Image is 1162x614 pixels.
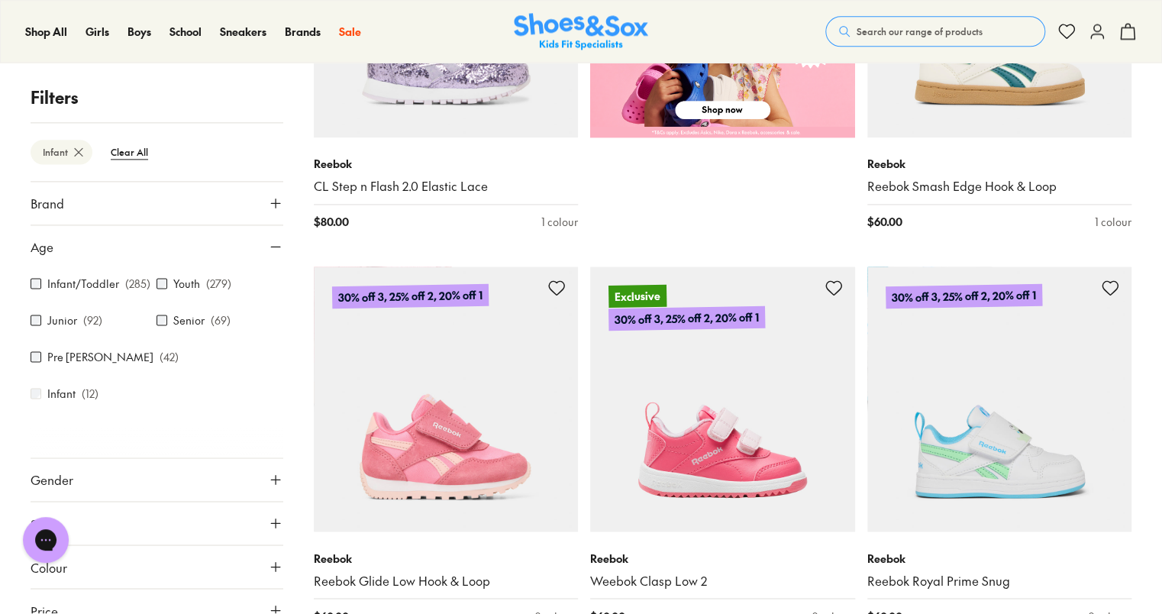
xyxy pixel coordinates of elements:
span: Girls [86,24,109,39]
a: Shoes & Sox [514,13,648,50]
p: Reebok [867,550,1132,566]
a: 30% off 3, 25% off 2, 20% off 1 [867,267,1132,532]
p: Reebok [867,156,1132,172]
span: Gender [31,471,73,490]
a: Girls [86,24,109,40]
span: Sale [339,24,361,39]
span: Sneakers [220,24,266,39]
span: $ 60.00 [867,214,902,230]
btn: Clear All [98,139,160,166]
span: Boys [127,24,151,39]
a: Sneakers [220,24,266,40]
a: School [169,24,202,40]
label: Infant/Toddler [47,276,119,292]
button: Age [31,226,283,269]
p: ( 69 ) [211,313,231,329]
span: Brands [285,24,321,39]
span: School [169,24,202,39]
button: Search our range of products [825,16,1045,47]
label: Senior [173,313,205,329]
p: Reebok [314,550,579,566]
span: Brand [31,195,64,213]
button: Gender [31,459,283,502]
a: Weebok Clasp Low 2 [590,572,855,589]
btn: Infant [31,141,92,165]
p: 30% off 3, 25% off 2, 20% off 1 [608,305,765,331]
img: SNS_Logo_Responsive.svg [514,13,648,50]
p: ( 285 ) [125,276,150,292]
p: ( 12 ) [82,386,98,402]
span: Age [31,238,53,257]
a: Shop All [25,24,67,40]
p: ( 42 ) [160,350,179,366]
p: Reebok [590,550,855,566]
button: Colour [31,546,283,589]
span: Shop All [25,24,67,39]
p: 30% off 3, 25% off 2, 20% off 1 [885,283,1041,309]
p: Filters [31,86,283,111]
div: 1 colour [1095,214,1131,230]
label: Youth [173,276,200,292]
p: Exclusive [608,285,667,308]
button: Style [31,503,283,545]
span: Search our range of products [857,24,983,38]
a: Reebok Smash Edge Hook & Loop [867,178,1132,195]
a: Sale [339,24,361,40]
a: Brands [285,24,321,40]
a: 30% off 3, 25% off 2, 20% off 1 [314,267,579,532]
span: $ 80.00 [314,214,349,230]
a: Reebok Royal Prime Snug [867,572,1132,589]
a: CL Step n Flash 2.0 Elastic Lace [314,178,579,195]
a: Reebok Glide Low Hook & Loop [314,572,579,589]
label: Infant [47,386,76,402]
button: Brand [31,183,283,225]
iframe: Gorgias live chat messenger [15,512,76,568]
p: 30% off 3, 25% off 2, 20% off 1 [331,283,488,309]
div: 1 colour [541,214,578,230]
a: Exclusive30% off 3, 25% off 2, 20% off 1 [590,267,855,532]
a: Boys [127,24,151,40]
label: Junior [47,313,77,329]
p: ( 279 ) [206,276,231,292]
label: Pre [PERSON_NAME] [47,350,153,366]
p: ( 92 ) [83,313,102,329]
p: Reebok [314,156,579,172]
